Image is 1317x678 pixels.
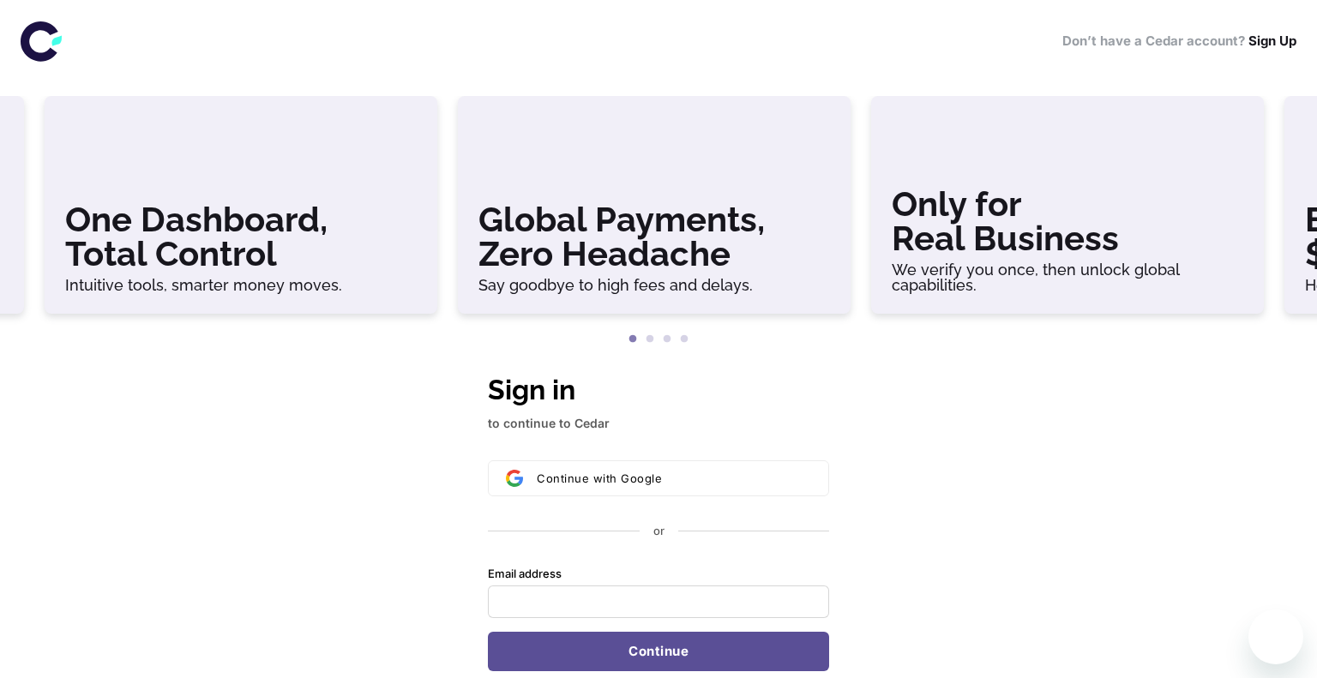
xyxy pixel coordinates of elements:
[478,202,830,271] h3: Global Payments, Zero Headache
[488,460,829,496] button: Sign in with GoogleContinue with Google
[658,331,676,348] button: 3
[892,262,1243,293] h6: We verify you once, then unlock global capabilities.
[1248,33,1296,49] a: Sign Up
[1248,609,1303,664] iframe: Button to launch messaging window
[653,524,665,539] p: or
[65,278,417,293] h6: Intuitive tools, smarter money moves.
[537,471,662,485] span: Continue with Google
[478,278,830,293] h6: Say goodbye to high fees and delays.
[676,331,693,348] button: 4
[1062,32,1296,51] h6: Don’t have a Cedar account?
[488,414,829,433] p: to continue to Cedar
[892,187,1243,255] h3: Only for Real Business
[506,470,523,487] img: Sign in with Google
[624,331,641,348] button: 1
[488,567,562,582] label: Email address
[488,369,829,411] h1: Sign in
[65,202,417,271] h3: One Dashboard, Total Control
[641,331,658,348] button: 2
[488,632,829,671] button: Continue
